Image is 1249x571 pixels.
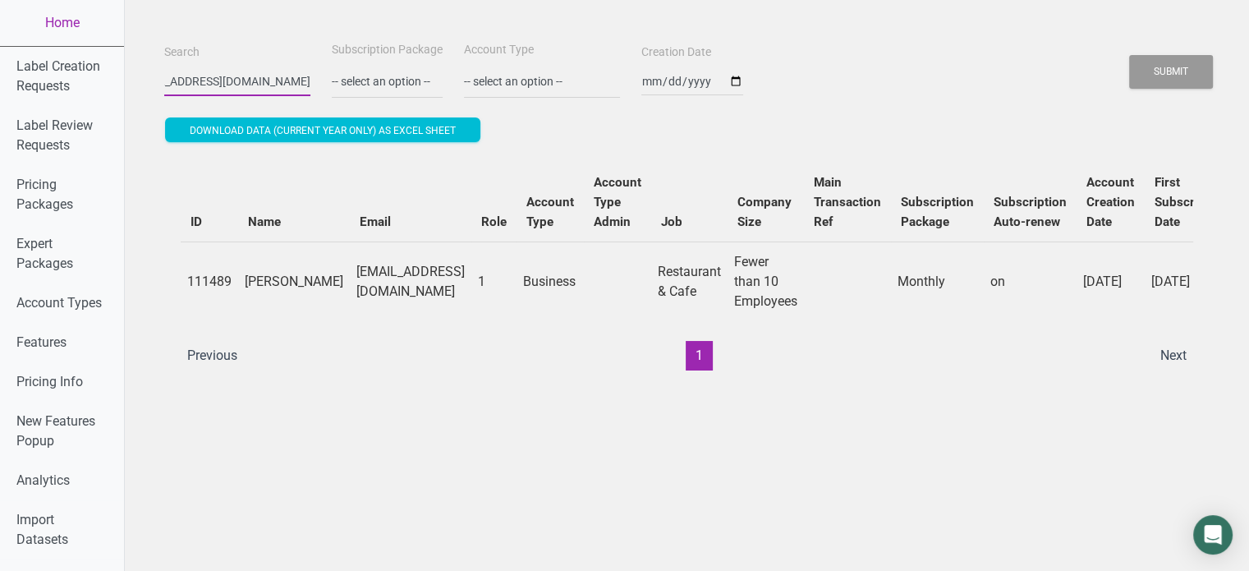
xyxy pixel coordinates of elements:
b: Main Transaction Ref [814,175,881,229]
td: Business [517,242,584,321]
div: Page navigation example [181,341,1193,371]
b: Subscription Auto-renew [994,195,1067,229]
b: Account Creation Date [1086,175,1135,229]
b: Account Type [526,195,574,229]
span: Download data (current year only) as excel sheet [190,125,456,136]
td: 1 [471,242,517,321]
div: Open Intercom Messenger [1193,515,1233,555]
b: Subscription Package [901,195,974,229]
b: ID [191,214,202,229]
div: Users [164,146,1210,387]
td: Fewer than 10 Employees [728,242,804,321]
b: First Subscription Date [1155,175,1228,229]
b: Company Size [737,195,792,229]
label: Account Type [464,42,534,58]
td: [DATE] [1077,242,1145,321]
td: [PERSON_NAME] [238,242,350,321]
td: [DATE] [1145,242,1238,321]
td: Restaurant & Cafe [651,242,728,321]
b: Name [248,214,281,229]
label: Subscription Package [332,42,443,58]
b: Email [360,214,391,229]
td: [EMAIL_ADDRESS][DOMAIN_NAME] [350,242,471,321]
td: 111489 [181,242,238,321]
b: Job [661,214,682,229]
button: Download data (current year only) as excel sheet [165,117,480,142]
td: on [984,242,1077,321]
button: Submit [1129,55,1213,89]
label: Creation Date [641,44,711,61]
b: Account Type Admin [594,175,641,229]
button: 1 [686,341,713,371]
label: Search [164,44,200,61]
td: Monthly [891,242,984,321]
b: Role [481,214,507,229]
